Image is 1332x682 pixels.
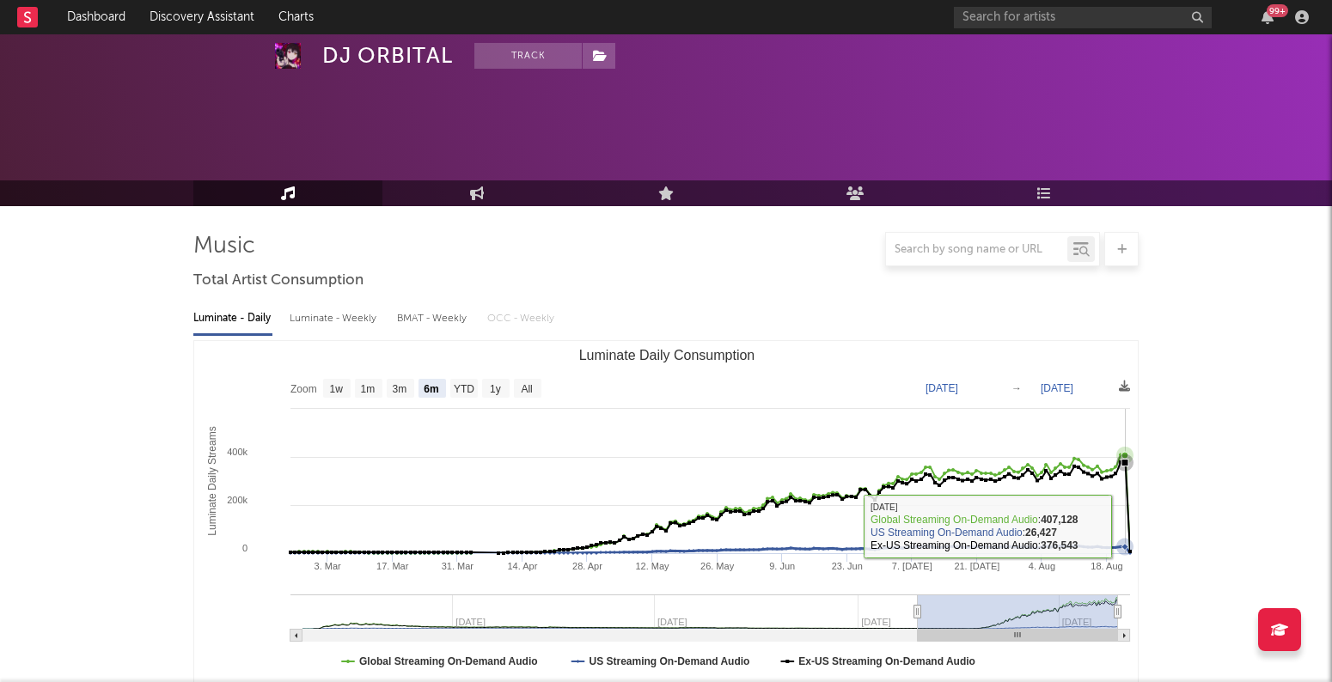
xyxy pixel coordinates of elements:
div: 99 + [1267,4,1288,17]
text: 200k [227,495,247,505]
text: → [1011,382,1022,394]
span: Total Artist Consumption [193,271,364,291]
text: 28. Apr [572,561,602,571]
input: Search for artists [954,7,1212,28]
text: 18. Aug [1091,561,1122,571]
button: 99+ [1262,10,1274,24]
div: DJ ORBITAL [322,43,453,69]
div: BMAT - Weekly [397,304,470,333]
text: [DATE] [926,382,958,394]
text: 3. Mar [315,561,342,571]
text: All [521,383,532,395]
button: Track [474,43,582,69]
text: 26. May [700,561,735,571]
text: Luminate Daily Consumption [579,348,755,362]
text: 0 [242,543,247,553]
text: YTD [454,383,474,395]
text: 3m [393,383,407,395]
text: 31. Mar [442,561,474,571]
text: Ex-US Streaming On-Demand Audio [798,655,975,667]
text: 7. [DATE] [892,561,932,571]
text: 4. Aug [1029,561,1055,571]
text: 9. Jun [769,561,795,571]
text: 1y [490,383,501,395]
text: 21. [DATE] [954,561,999,571]
text: [DATE] [1041,382,1073,394]
input: Search by song name or URL [886,243,1067,257]
text: Zoom [290,383,317,395]
div: Luminate - Daily [193,304,272,333]
text: 1m [361,383,376,395]
text: 17. Mar [376,561,409,571]
text: 12. May [635,561,669,571]
div: Luminate - Weekly [290,304,380,333]
text: Luminate Daily Streams [206,426,218,535]
text: 400k [227,447,247,457]
text: 23. Jun [832,561,863,571]
text: 14. Apr [507,561,537,571]
text: 6m [424,383,438,395]
text: Global Streaming On-Demand Audio [359,655,538,667]
text: 1w [330,383,344,395]
text: US Streaming On-Demand Audio [590,655,750,667]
